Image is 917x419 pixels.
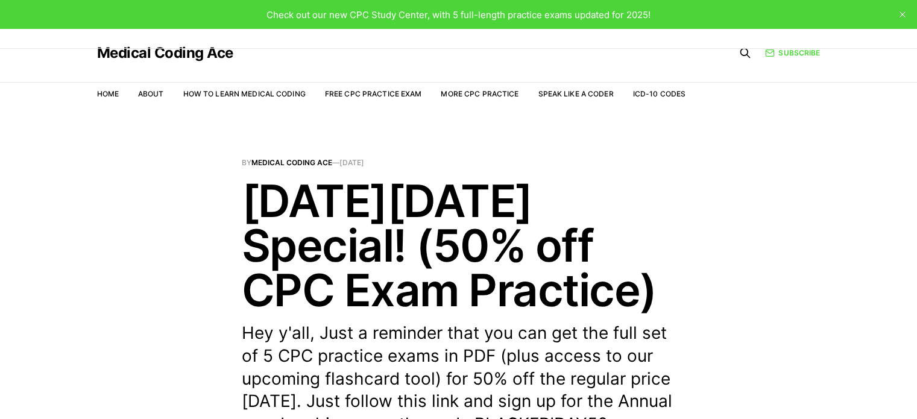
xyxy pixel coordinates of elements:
[242,159,676,166] span: By —
[183,89,306,98] a: How to Learn Medical Coding
[242,178,676,312] h1: [DATE][DATE] Special! (50% off CPC Exam Practice)
[251,158,332,167] a: Medical Coding Ace
[765,47,820,58] a: Subscribe
[538,89,614,98] a: Speak Like a Coder
[339,158,364,167] time: [DATE]
[441,89,518,98] a: More CPC Practice
[720,360,917,419] iframe: portal-trigger
[893,5,912,24] button: close
[138,89,164,98] a: About
[633,89,685,98] a: ICD-10 Codes
[97,46,233,60] a: Medical Coding Ace
[97,89,119,98] a: Home
[266,9,651,20] span: Check out our new CPC Study Center, with 5 full-length practice exams updated for 2025!
[325,89,422,98] a: Free CPC Practice Exam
